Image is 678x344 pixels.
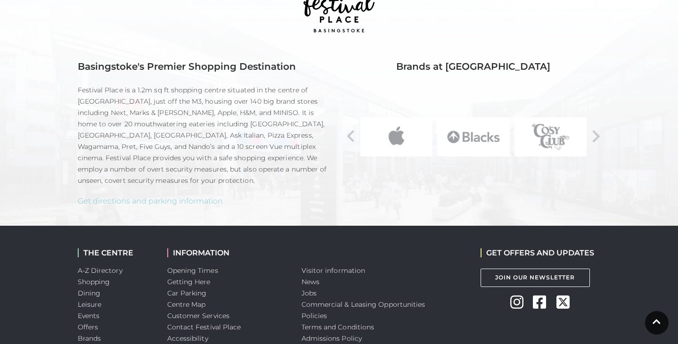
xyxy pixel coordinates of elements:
[302,334,362,343] a: Admissions Policy
[302,278,319,286] a: News
[78,300,102,309] a: Leisure
[78,266,123,275] a: A-Z Directory
[167,300,206,309] a: Centre Map
[302,289,317,297] a: Jobs
[78,311,100,320] a: Events
[302,266,366,275] a: Visitor information
[78,289,101,297] a: Dining
[302,311,327,320] a: Policies
[481,248,594,257] h2: GET OFFERS AND UPDATES
[167,266,218,275] a: Opening Times
[346,61,601,95] h5: Brands at [GEOGRAPHIC_DATA]
[167,323,241,331] a: Contact Festival Place
[78,84,332,186] p: Festival Place is a 1.2m sq ft shopping centre situated in the centre of [GEOGRAPHIC_DATA], just ...
[78,197,223,205] a: Get directions and parking information
[167,334,208,343] a: Accessibility
[167,289,207,297] a: Car Parking
[481,269,590,287] a: Join Our Newsletter
[167,311,230,320] a: Customer Services
[167,248,287,257] h2: INFORMATION
[302,300,425,309] a: Commercial & Leasing Opportunities
[78,61,332,72] h5: Basingstoke's Premier Shopping Destination
[302,323,375,331] a: Terms and Conditions
[78,248,153,257] h2: THE CENTRE
[78,334,101,343] a: Brands
[78,278,110,286] a: Shopping
[78,323,98,331] a: Offers
[167,278,211,286] a: Getting Here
